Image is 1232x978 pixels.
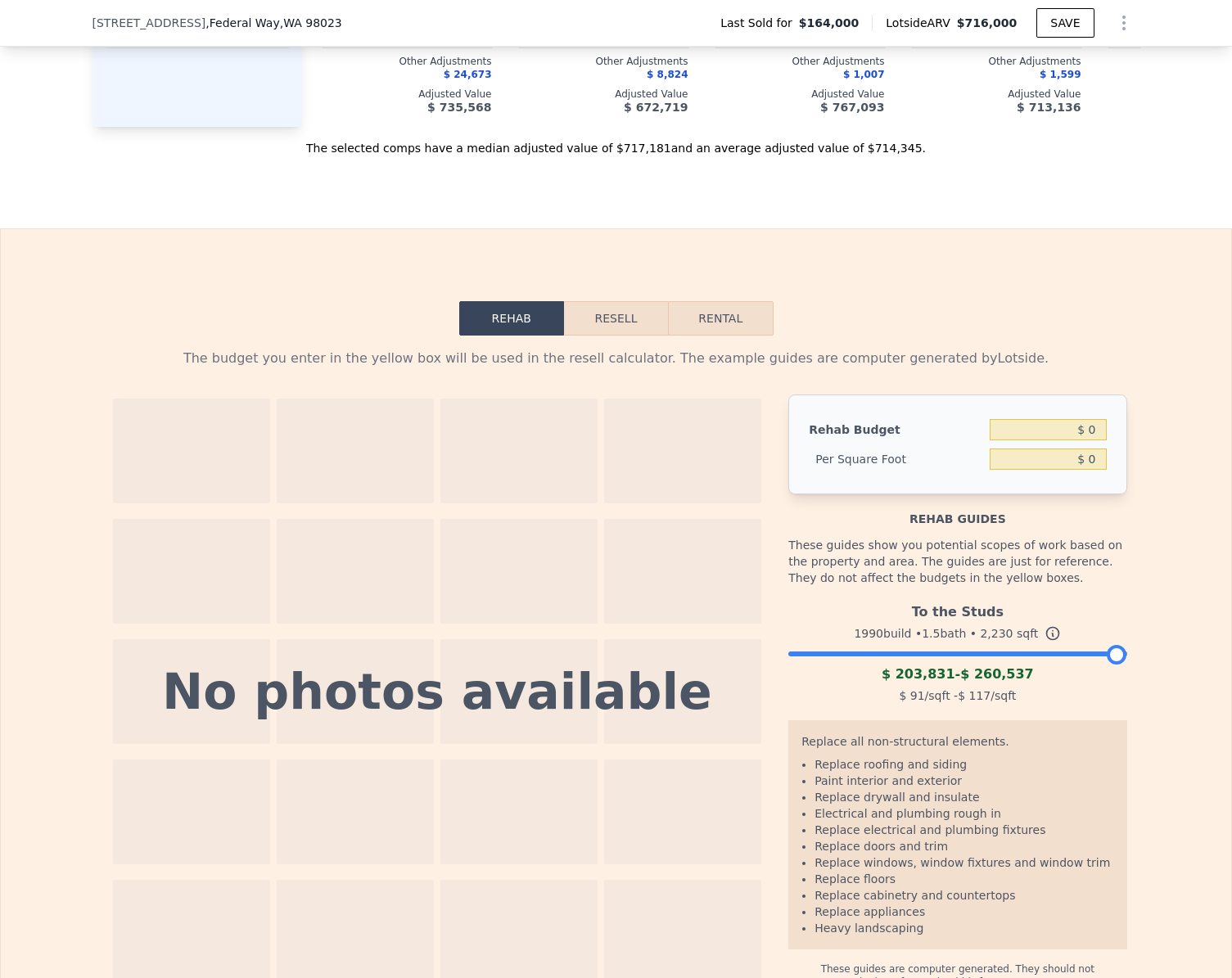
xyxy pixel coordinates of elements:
span: $164,000 [799,15,860,31]
div: Rehab guides [788,494,1126,527]
span: , Federal Way [205,15,341,31]
span: $ 91 [899,689,924,702]
li: Replace drywall and insulate [815,789,1113,805]
button: Rehab [459,301,564,336]
div: Per Square Foot [809,444,983,474]
div: Adjusted Value [322,88,492,101]
div: /sqft - /sqft [788,684,1126,707]
button: Resell [564,301,668,336]
span: 2,230 [980,627,1013,640]
li: Replace windows, window fixtures and window trim [815,854,1113,871]
div: Other Adjustments [715,55,885,68]
li: Replace electrical and plumbing fixtures [815,822,1113,838]
span: $ 117 [958,689,991,702]
div: Adjusted Value [518,88,688,101]
span: Last Sold for [720,15,799,31]
span: $ 8,824 [647,69,688,80]
li: Paint interior and exterior [815,773,1113,789]
span: , WA 98023 [280,16,342,29]
div: No photos available [162,667,712,716]
button: SAVE [1036,8,1094,38]
span: $ 767,093 [820,101,884,114]
div: Other Adjustments [518,55,688,68]
div: Other Adjustments [322,55,492,68]
span: $716,000 [957,16,1018,29]
div: Rehab Budget [809,415,983,444]
div: Adjusted Value [715,88,885,101]
li: Replace roofing and siding [815,756,1113,773]
span: $ 672,719 [624,101,688,114]
div: 1990 build • 1.5 bath • sqft [788,622,1126,645]
div: These guides show you potential scopes of work based on the property and area. The guides are jus... [788,527,1126,596]
li: Replace cabinetry and countertops [815,887,1113,904]
div: - [788,665,1126,684]
div: Adjusted Value [911,88,1081,101]
span: $ 735,568 [427,101,491,114]
span: [STREET_ADDRESS] [93,15,206,31]
li: Replace doors and trim [815,838,1113,854]
button: Rental [668,301,773,336]
div: The budget you enter in the yellow box will be used in the resell calculator. The example guides ... [106,349,1127,368]
span: Lotside ARV [886,15,956,31]
button: Show Options [1108,7,1140,39]
span: $ 260,537 [960,666,1034,682]
li: Heavy landscaping [815,920,1113,936]
div: Replace all non-structural elements. [801,733,1113,756]
span: $ 713,136 [1017,101,1081,114]
span: $ 1,599 [1040,69,1081,80]
div: The selected comps have a median adjusted value of $717,181 and an average adjusted value of $714... [93,127,1140,156]
div: Other Adjustments [911,55,1081,68]
span: $ 1,007 [843,69,884,80]
div: To the Studs [788,596,1126,622]
li: Electrical and plumbing rough in [815,805,1113,822]
li: Replace appliances [815,904,1113,920]
li: Replace floors [815,871,1113,887]
span: $ 203,831 [882,666,955,682]
span: $ 24,673 [444,69,492,80]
